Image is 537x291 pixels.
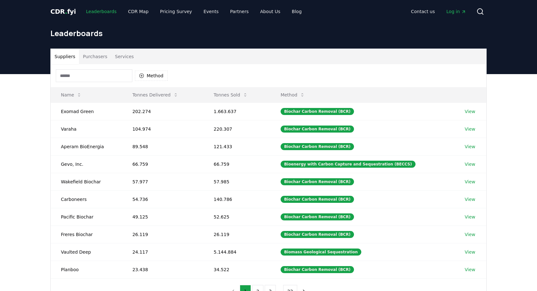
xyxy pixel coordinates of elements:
[127,88,183,101] button: Tonnes Delivered
[465,266,475,273] a: View
[122,208,203,226] td: 49.125
[287,6,307,17] a: Blog
[203,103,270,120] td: 1.663.637
[203,173,270,190] td: 57.985
[225,6,254,17] a: Partners
[203,190,270,208] td: 140.786
[281,196,354,203] div: Biochar Carbon Removal (BCR)
[155,6,197,17] a: Pricing Survey
[203,208,270,226] td: 52.625
[51,173,122,190] td: Wakefield Biochar
[203,243,270,261] td: 5.144.884
[465,108,475,115] a: View
[203,226,270,243] td: 26.119
[198,6,224,17] a: Events
[203,155,270,173] td: 66.759
[281,108,354,115] div: Biochar Carbon Removal (BCR)
[122,120,203,138] td: 104.974
[465,231,475,238] a: View
[255,6,285,17] a: About Us
[50,7,76,16] a: CDR.fyi
[465,161,475,167] a: View
[111,49,138,64] button: Services
[56,88,87,101] button: Name
[51,208,122,226] td: Pacific Biochar
[122,190,203,208] td: 54.736
[276,88,310,101] button: Method
[51,103,122,120] td: Exomad Green
[122,261,203,278] td: 23.438
[281,231,354,238] div: Biochar Carbon Removal (BCR)
[281,161,416,168] div: Bioenergy with Carbon Capture and Sequestration (BECCS)
[281,266,354,273] div: Biochar Carbon Removal (BCR)
[281,213,354,220] div: Biochar Carbon Removal (BCR)
[465,126,475,132] a: View
[50,8,76,15] span: CDR fyi
[122,155,203,173] td: 66.759
[281,143,354,150] div: Biochar Carbon Removal (BCR)
[441,6,471,17] a: Log in
[465,249,475,255] a: View
[51,261,122,278] td: Planboo
[51,190,122,208] td: Carboneers
[79,49,111,64] button: Purchasers
[50,28,487,38] h1: Leaderboards
[135,71,168,81] button: Method
[203,120,270,138] td: 220.307
[465,179,475,185] a: View
[203,261,270,278] td: 34.522
[122,173,203,190] td: 57.977
[406,6,440,17] a: Contact us
[122,226,203,243] td: 26.119
[51,138,122,155] td: Aperam BioEnergia
[203,138,270,155] td: 121.433
[65,8,67,15] span: .
[122,243,203,261] td: 24.117
[81,6,307,17] nav: Main
[406,6,471,17] nav: Main
[281,178,354,185] div: Biochar Carbon Removal (BCR)
[51,155,122,173] td: Gevo, Inc.
[51,49,79,64] button: Suppliers
[51,226,122,243] td: Freres Biochar
[209,88,253,101] button: Tonnes Sold
[81,6,122,17] a: Leaderboards
[465,196,475,203] a: View
[281,249,361,256] div: Biomass Geological Sequestration
[122,103,203,120] td: 202.274
[465,143,475,150] a: View
[51,120,122,138] td: Varaha
[122,138,203,155] td: 89.548
[123,6,154,17] a: CDR Map
[465,214,475,220] a: View
[281,126,354,133] div: Biochar Carbon Removal (BCR)
[446,8,466,15] span: Log in
[51,243,122,261] td: Vaulted Deep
